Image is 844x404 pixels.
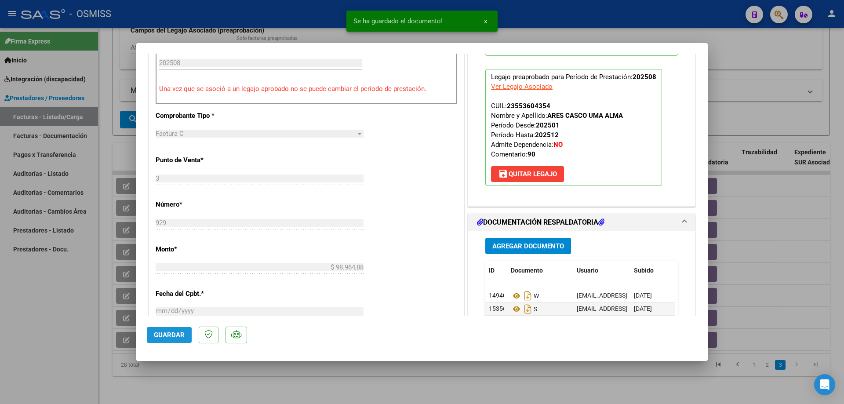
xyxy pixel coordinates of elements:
[634,267,654,274] span: Subido
[491,102,623,158] span: CUIL: Nombre y Apellido: Período Desde: Período Hasta: Admite Dependencia:
[156,155,246,165] p: Punto de Venta
[536,121,560,129] strong: 202501
[630,261,674,280] datatable-header-cell: Subido
[522,302,534,316] i: Descargar documento
[577,267,598,274] span: Usuario
[507,261,573,280] datatable-header-cell: Documento
[814,374,835,395] div: Open Intercom Messenger
[498,170,557,178] span: Quitar Legajo
[468,214,695,231] mat-expansion-panel-header: DOCUMENTACIÓN RESPALDATORIA
[511,267,543,274] span: Documento
[511,306,537,313] span: S
[154,331,185,339] span: Guardar
[477,217,604,228] h1: DOCUMENTACIÓN RESPALDATORIA
[577,305,726,312] span: [EMAIL_ADDRESS][DOMAIN_NAME] - [PERSON_NAME]
[527,150,535,158] strong: 90
[156,200,246,210] p: Número
[535,131,559,139] strong: 202512
[553,141,563,149] strong: NO
[489,267,495,274] span: ID
[484,17,487,25] span: x
[511,292,539,299] span: W
[577,292,726,299] span: [EMAIL_ADDRESS][DOMAIN_NAME] - [PERSON_NAME]
[147,327,192,343] button: Guardar
[156,111,246,121] p: Comprobante Tipo *
[468,10,695,206] div: PREAPROBACIÓN PARA INTEGRACION
[507,101,550,111] div: 23553604354
[633,73,656,81] strong: 202508
[489,305,510,312] span: 153563
[491,166,564,182] button: Quitar Legajo
[485,69,662,186] p: Legajo preaprobado para Período de Prestación:
[159,84,454,94] p: Una vez que se asoció a un legajo aprobado no se puede cambiar el período de prestación.
[491,82,553,91] div: Ver Legajo Asociado
[522,289,534,303] i: Descargar documento
[156,244,246,255] p: Monto
[634,305,652,312] span: [DATE]
[547,112,623,120] strong: ARES CASCO UMA ALMA
[674,261,718,280] datatable-header-cell: Acción
[156,289,246,299] p: Fecha del Cpbt.
[156,130,184,138] span: Factura C
[485,261,507,280] datatable-header-cell: ID
[492,242,564,250] span: Agregar Documento
[498,168,509,179] mat-icon: save
[573,261,630,280] datatable-header-cell: Usuario
[491,150,535,158] span: Comentario:
[485,238,571,254] button: Agregar Documento
[634,292,652,299] span: [DATE]
[489,292,510,299] span: 149404
[477,13,494,29] button: x
[353,17,443,25] span: Se ha guardado el documento!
